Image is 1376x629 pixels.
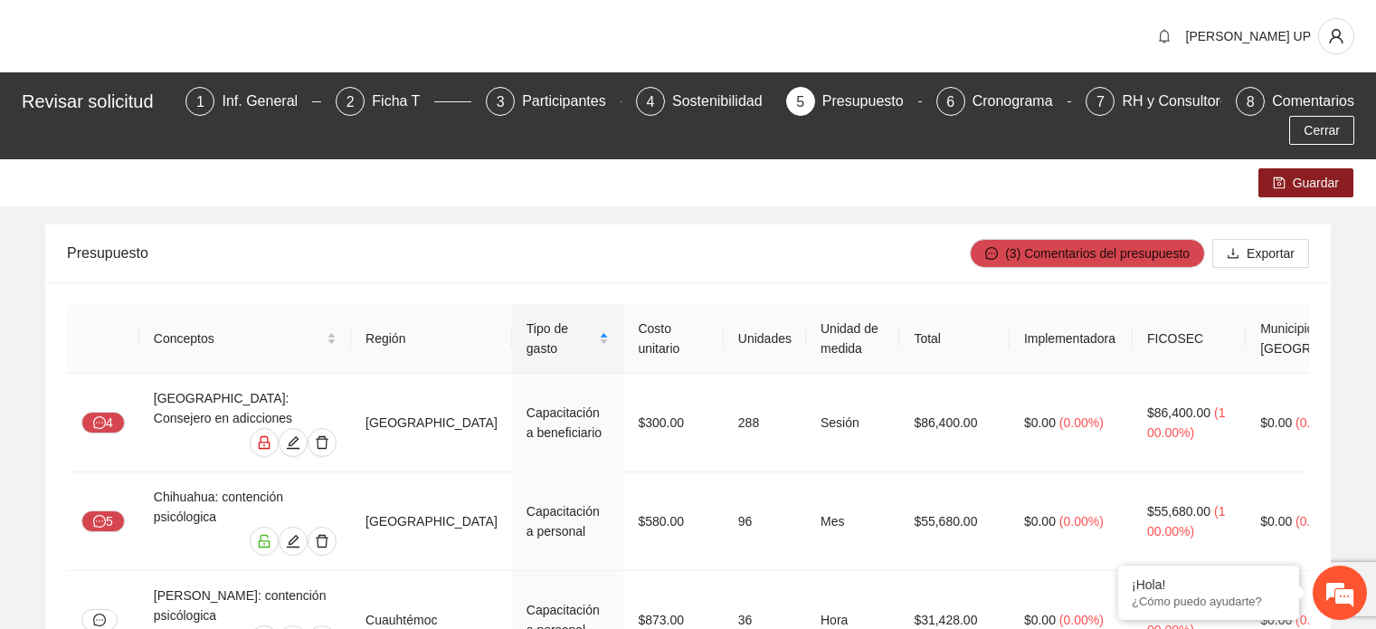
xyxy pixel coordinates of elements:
[623,472,723,571] td: $580.00
[1059,415,1104,430] span: ( 0.00% )
[1227,247,1239,262] span: download
[1212,239,1309,268] button: downloadExportar
[279,527,308,556] button: edit
[93,416,106,431] span: message
[1086,87,1221,116] div: 7RH y Consultores
[786,87,922,116] div: 5Presupuesto
[93,515,106,529] span: message
[623,304,723,374] th: Costo unitario
[308,527,337,556] button: delete
[67,227,970,279] div: Presupuesto
[280,435,307,450] span: edit
[1024,514,1056,529] span: $0.00
[1318,18,1354,54] button: user
[251,435,278,450] span: lock
[308,534,336,548] span: delete
[1236,87,1354,116] div: 8Comentarios
[486,87,622,116] div: 3Participantes
[196,94,204,110] span: 1
[185,87,321,116] div: 1Inf. General
[154,586,337,625] div: [PERSON_NAME]: contención psicólogica
[1133,304,1246,374] th: FICOSEC
[806,304,899,374] th: Unidad de medida
[1150,22,1179,51] button: bell
[336,87,471,116] div: 2Ficha T
[899,472,1010,571] td: $55,680.00
[724,304,806,374] th: Unidades
[1059,514,1104,529] span: ( 0.00% )
[796,94,804,110] span: 5
[623,374,723,472] td: $300.00
[308,435,336,450] span: delete
[93,614,106,626] span: message
[1289,116,1354,145] button: Cerrar
[280,534,307,548] span: edit
[222,87,312,116] div: Inf. General
[1024,415,1056,430] span: $0.00
[899,304,1010,374] th: Total
[372,87,434,116] div: Ficha T
[806,374,899,472] td: Sesión
[985,247,998,262] span: message
[346,94,355,110] span: 2
[1260,613,1292,627] span: $0.00
[724,472,806,571] td: 96
[1024,613,1056,627] span: $0.00
[1293,173,1339,193] span: Guardar
[1132,577,1286,592] div: ¡Hola!
[154,487,337,527] div: Chihuahua: contención psicólogica
[1096,94,1105,110] span: 7
[636,87,772,116] div: 4Sostenibilidad
[973,87,1068,116] div: Cronograma
[1295,613,1340,627] span: ( 0.00% )
[1247,94,1255,110] span: 8
[946,94,954,110] span: 6
[1147,405,1210,420] span: $86,400.00
[22,87,175,116] div: Revisar solicitud
[279,428,308,457] button: edit
[251,534,278,548] span: unlock
[154,329,323,348] span: Conceptos
[250,428,279,457] button: lock
[1122,87,1249,116] div: RH y Consultores
[497,94,505,110] span: 3
[822,87,918,116] div: Presupuesto
[351,374,512,472] td: [GEOGRAPHIC_DATA]
[1247,243,1295,263] span: Exportar
[1319,28,1353,44] span: user
[1304,120,1340,140] span: Cerrar
[672,87,777,116] div: Sostenibilidad
[1295,415,1340,430] span: ( 0.00% )
[154,388,337,428] div: [GEOGRAPHIC_DATA]: Consejero en adicciones
[512,374,624,472] td: Capacitación a beneficiario
[806,472,899,571] td: Mes
[1005,243,1190,263] span: (3) Comentarios del presupuesto
[1147,504,1210,519] span: $55,680.00
[647,94,655,110] span: 4
[1010,304,1133,374] th: Implementadora
[1151,29,1178,43] span: bell
[351,304,512,374] th: Región
[250,527,279,556] button: unlock
[527,319,596,358] span: Tipo de gasto
[1260,415,1292,430] span: $0.00
[522,87,621,116] div: Participantes
[81,412,125,434] button: message4
[1186,29,1311,43] span: [PERSON_NAME] UP
[936,87,1072,116] div: 6Cronograma
[1260,514,1292,529] span: $0.00
[724,374,806,472] td: 288
[1132,595,1286,608] p: ¿Cómo puedo ayudarte?
[1059,613,1104,627] span: ( 0.00% )
[899,374,1010,472] td: $86,400.00
[1295,514,1340,529] span: ( 0.00% )
[512,472,624,571] td: Capacitación a personal
[308,428,337,457] button: delete
[970,239,1205,268] button: message(3) Comentarios del presupuesto
[1272,87,1354,116] div: Comentarios
[1273,176,1286,191] span: save
[81,510,125,532] button: message5
[351,472,512,571] td: [GEOGRAPHIC_DATA]
[139,304,351,374] th: Conceptos
[1258,168,1353,197] button: saveGuardar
